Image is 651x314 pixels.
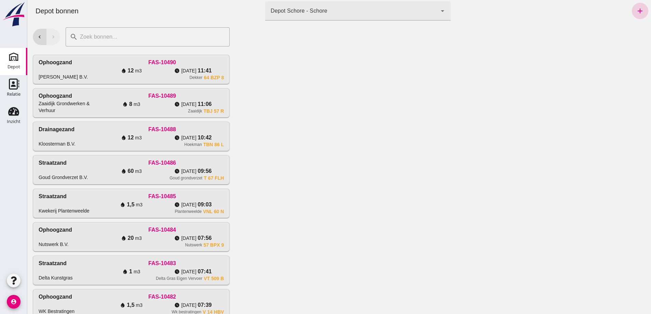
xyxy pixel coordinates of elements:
[108,168,114,175] span: m3
[94,135,99,140] i: water_drop
[7,92,21,96] div: Relatie
[108,134,114,141] span: m3
[7,119,21,124] div: Inzicht
[243,7,300,15] div: Depot Schore - Schore
[176,175,196,181] div: T 67 FLH
[147,235,152,241] i: watch_later
[171,301,185,309] span: 07:39
[161,108,175,114] div: Zaaidijk
[106,268,113,275] span: m3
[95,269,100,274] i: water_drop
[154,101,169,108] span: [DATE]
[5,122,202,151] a: DrainagezandKloosterman B.V.FAS-1048812m3[DATE]10:42HoekmanTBN 86 L
[5,222,202,251] a: OphoogzandNutswerk B.V.FAS-1048420m3[DATE]07:56Nutswerk57 BPX 9
[147,209,174,214] div: Plantenweelde
[109,302,115,309] span: m3
[176,75,196,80] div: 64 BZP 8
[176,276,196,281] div: VT 509 B
[147,302,152,308] i: watch_later
[73,293,197,301] div: FAS-10482
[176,108,196,114] div: TBJ 57 R
[3,6,57,16] div: Depot bonnen
[176,209,196,214] div: VNL 60 N
[73,58,197,67] div: FAS-10490
[128,276,175,281] div: Delta Gras Eigen Vervoer
[171,201,185,209] span: 09:03
[8,65,20,69] div: Depot
[5,55,202,84] a: Ophoogzand[PERSON_NAME] B.V.FAS-1049012m3[DATE]11:41Dekker64 BZP 8
[9,34,15,40] i: chevron_left
[99,301,107,309] span: 1,5
[11,73,60,80] div: [PERSON_NAME] B.V.
[73,259,197,268] div: FAS-10483
[11,241,41,248] div: Nutswerk B.V.
[100,67,107,75] span: 12
[11,207,62,214] div: Kwekerij Plantenweelde
[94,68,99,73] i: water_drop
[154,168,169,175] span: [DATE]
[51,27,198,46] input: Zoek bonnen...
[11,259,39,268] div: Straatzand
[11,192,39,201] div: Straatzand
[7,295,21,309] i: account_circle
[171,167,185,175] span: 09:56
[147,202,152,207] i: watch_later
[102,268,105,276] span: 1
[93,302,98,308] i: water_drop
[102,100,105,108] span: 8
[171,234,185,242] span: 07:56
[176,242,196,248] div: 57 BPX 9
[5,189,202,218] a: StraatzandKwekerij PlantenweeldeFAS-104851,5m3[DATE]09:03PlantenweeldeVNL 60 N
[147,269,152,274] i: watch_later
[142,175,175,181] div: Goud grondverzet
[11,125,47,134] div: Drainagezand
[171,67,185,75] span: 11:41
[99,201,107,209] span: 1,5
[11,100,73,114] div: Zaaidijk Grondwerken & Verhuur
[95,101,100,107] i: water_drop
[94,235,99,241] i: water_drop
[154,134,169,141] span: [DATE]
[147,101,152,107] i: watch_later
[73,192,197,201] div: FAS-10485
[42,33,51,41] i: search
[11,226,45,234] div: Ophoogzand
[11,293,45,301] div: Ophoogzand
[108,235,114,242] span: m3
[100,134,107,142] span: 12
[11,174,60,181] div: Goud Grondverzet B.V.
[609,7,617,15] i: add
[11,274,45,281] div: Delta Kunstgras
[154,302,169,309] span: [DATE]
[73,226,197,234] div: FAS-10484
[100,167,107,175] span: 60
[154,268,169,275] span: [DATE]
[176,142,197,147] div: TBN 86 L
[11,92,45,100] div: Ophoogzand
[162,75,175,80] div: Dekker
[147,168,152,174] i: watch_later
[108,67,114,74] span: m3
[5,256,202,285] a: StraatzandDelta KunstgrasFAS-104831m3[DATE]07:41Delta Gras Eigen VervoerVT 509 B
[73,125,197,134] div: FAS-10488
[73,159,197,167] div: FAS-10486
[11,140,48,147] div: Kloosterman B.V.
[1,2,26,27] img: logo-small.a267ee39.svg
[154,235,169,242] span: [DATE]
[171,134,185,142] span: 10:42
[171,268,185,276] span: 07:41
[11,159,39,167] div: Straatzand
[109,201,115,208] span: m3
[147,68,152,73] i: watch_later
[411,7,419,15] i: arrow_drop_down
[154,201,169,208] span: [DATE]
[147,135,152,140] i: watch_later
[100,234,107,242] span: 20
[5,155,202,185] a: StraatzandGoud Grondverzet B.V.FAS-1048660m3[DATE]09:56Goud grondverzetT 67 FLH
[11,58,45,67] div: Ophoogzand
[93,202,98,207] i: water_drop
[154,67,169,74] span: [DATE]
[157,142,174,147] div: Hoekman
[5,88,202,118] a: OphoogzandZaaidijk Grondwerken & VerhuurFAS-104898m3[DATE]11:06ZaaidijkTBJ 57 R
[73,92,197,100] div: FAS-10489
